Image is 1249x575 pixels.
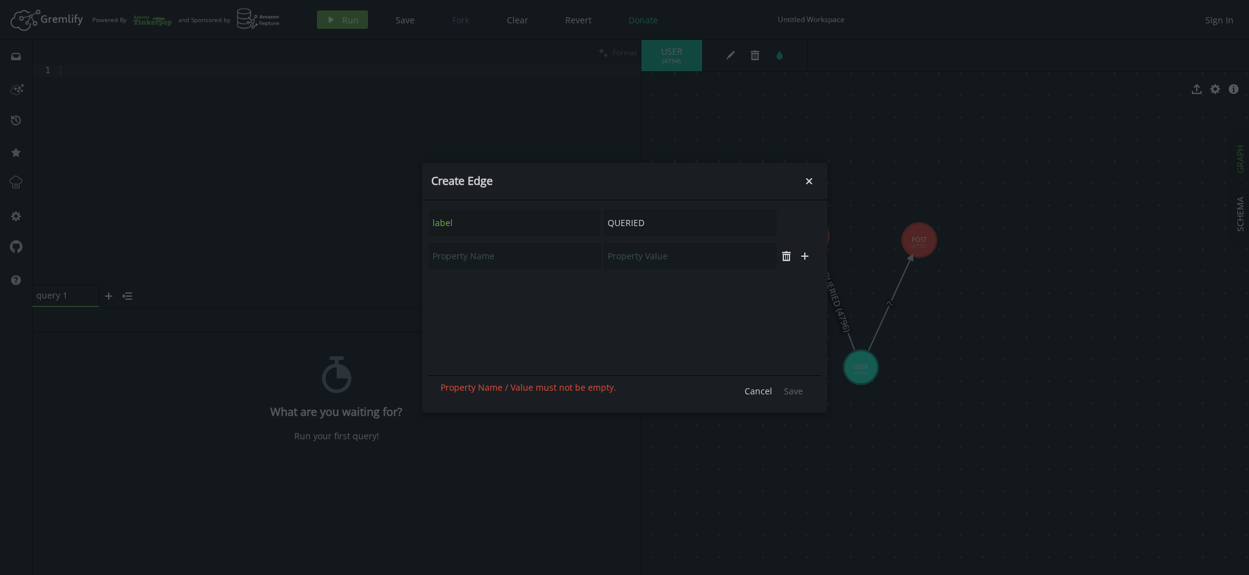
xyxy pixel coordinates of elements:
button: Close [800,172,818,190]
input: Property Value [604,210,777,236]
div: Property Name / Value must not be empty. [440,382,616,401]
input: Property Value [604,243,777,269]
input: Property Name [429,243,601,269]
button: Cancel [738,382,778,401]
input: Property Name [429,210,601,236]
button: Save [778,382,809,401]
span: Save [784,385,803,397]
h4: Create Edge [431,174,800,188]
span: Cancel [745,385,772,397]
